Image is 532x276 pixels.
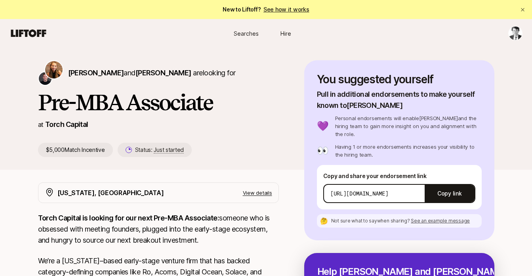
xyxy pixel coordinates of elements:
[38,119,44,130] p: at
[38,143,113,157] p: $5,000 Match Incentive
[39,72,51,85] img: Christopher Harper
[317,146,329,155] p: 👀
[38,214,219,222] strong: Torch Capital is looking for our next Pre-MBA Associate:
[223,5,309,14] span: New to Liftoff?
[335,143,482,159] p: Having 1 or more endorsements increases your visibility to the hiring team.
[227,26,266,41] a: Searches
[135,145,184,155] p: Status:
[508,26,522,40] button: Henry MacDonald
[411,218,470,224] span: See an example message
[57,188,164,198] p: [US_STATE], [GEOGRAPHIC_DATA]
[330,190,389,197] p: [URL][DOMAIN_NAME]
[38,213,279,246] p: someone who is obsessed with meeting founders, plugged into the early-stage ecosystem, and hungry...
[45,61,63,79] img: Katie Reiner
[320,218,328,224] p: 🤔
[509,27,522,40] img: Henry MacDonald
[323,171,475,181] p: Copy and share your endorsement link
[263,6,309,13] a: See how it works
[124,69,191,77] span: and
[135,69,191,77] span: [PERSON_NAME]
[38,90,279,114] h1: Pre-MBA Associate
[154,146,184,153] span: Just started
[317,73,482,86] p: You suggested yourself
[68,67,236,79] p: are looking for
[425,182,474,205] button: Copy link
[234,29,259,38] span: Searches
[68,69,124,77] span: [PERSON_NAME]
[335,114,482,138] p: Personal endorsements will enable [PERSON_NAME] and the hiring team to gain more insight on you a...
[317,89,482,111] p: Pull in additional endorsements to make yourself known to [PERSON_NAME]
[243,189,272,197] p: View details
[266,26,306,41] a: Hire
[331,217,470,224] p: Not sure what to say when sharing ?
[45,120,88,128] a: Torch Capital
[317,121,329,131] p: 💜
[280,29,291,38] span: Hire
